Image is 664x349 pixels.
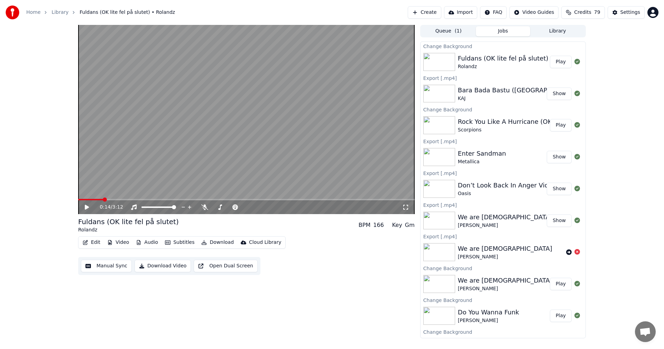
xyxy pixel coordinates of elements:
div: Export [.mp4] [421,201,585,209]
div: Cloud Library [249,239,281,246]
button: Queue [421,26,476,36]
div: Gm [405,221,415,229]
div: [PERSON_NAME] [458,254,552,260]
button: Show [547,88,572,100]
button: Play [550,119,572,131]
div: Fuldans (OK lite fel på slutet) [458,54,548,63]
div: Rolandz [78,227,179,233]
button: Library [530,26,585,36]
button: Show [547,214,572,227]
button: Play [550,278,572,290]
div: Change Background [421,105,585,113]
a: Öppna chatt [635,321,656,342]
div: We are [DEMOGRAPHIC_DATA] [458,212,552,222]
span: Fuldans (OK lite fel på slutet) • Rolandz [80,9,175,16]
span: 3:12 [112,204,123,211]
button: Settings [608,6,645,19]
div: Metallica [458,158,506,165]
button: Credits79 [561,6,605,19]
button: Edit [80,238,103,247]
div: Change Background [421,42,585,50]
button: Play [550,310,572,322]
div: Don’t Look Back In Anger Video [458,181,556,190]
button: Subtitles [162,238,197,247]
button: Video Guides [509,6,559,19]
button: Video [104,238,132,247]
button: Jobs [476,26,531,36]
div: Rock You Like A Hurricane (OK) [458,117,554,127]
div: Settings [620,9,640,16]
button: Show [547,183,572,195]
a: Library [52,9,68,16]
img: youka [6,6,19,19]
button: Download [199,238,237,247]
span: ( 1 ) [455,28,462,35]
div: Enter Sandman [458,149,506,158]
button: Play [550,56,572,68]
div: BPM [359,221,370,229]
nav: breadcrumb [26,9,175,16]
span: Credits [574,9,591,16]
div: Scorpions [458,127,554,134]
a: Home [26,9,40,16]
div: We are [DEMOGRAPHIC_DATA] [458,276,552,285]
span: 0:14 [100,204,111,211]
div: Rolandz [458,63,548,70]
div: We are [DEMOGRAPHIC_DATA] [458,244,552,254]
button: Import [444,6,477,19]
div: [PERSON_NAME] [458,222,552,229]
button: Create [408,6,441,19]
div: Export [.mp4] [421,74,585,82]
div: Change Background [421,296,585,304]
div: KAJ [458,95,582,102]
div: Do You Wanna Funk [458,307,519,317]
div: 166 [373,221,384,229]
div: Export [.mp4] [421,137,585,145]
div: [PERSON_NAME] [458,317,519,324]
div: Bara Bada Bastu ([GEOGRAPHIC_DATA]) [458,85,582,95]
div: Change Background [421,328,585,336]
div: Key [392,221,402,229]
div: Fuldans (OK lite fel på slutet) [78,217,179,227]
button: Manual Sync [81,260,132,272]
button: Show [547,151,572,163]
button: Audio [133,238,161,247]
div: Change Background [421,264,585,272]
div: Export [.mp4] [421,169,585,177]
div: Export [.mp4] [421,232,585,240]
button: Download Video [135,260,191,272]
div: Oasis [458,190,556,197]
div: / [100,204,117,211]
button: FAQ [480,6,507,19]
span: 79 [594,9,600,16]
div: [PERSON_NAME] [458,285,552,292]
button: Open Dual Screen [194,260,258,272]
